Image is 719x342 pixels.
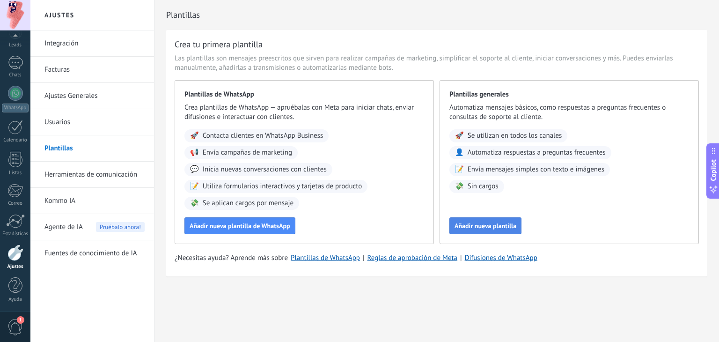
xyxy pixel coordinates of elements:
[291,253,360,262] a: Plantillas de WhatsApp
[455,131,464,141] span: 🚀
[30,240,154,266] li: Fuentes de conocimiento de IA
[468,182,499,191] span: Sin cargos
[455,148,464,157] span: 👤
[2,297,29,303] div: Ayuda
[44,135,145,162] a: Plantillas
[30,83,154,109] li: Ajustes Generales
[190,182,199,191] span: 📝
[44,109,145,135] a: Usuarios
[455,223,516,229] span: Añadir nueva plantilla
[2,264,29,270] div: Ajustes
[30,135,154,162] li: Plantillas
[175,253,288,263] span: ¿Necesitas ayuda? Aprende más sobre
[203,165,327,174] span: Inicia nuevas conversaciones con clientes
[2,201,29,207] div: Correo
[2,42,29,48] div: Leads
[2,170,29,176] div: Listas
[468,131,562,141] span: Se utilizan en todos los canales
[190,165,199,174] span: 💬
[449,90,689,99] span: Plantillas generales
[44,57,145,83] a: Facturas
[44,214,83,240] span: Agente de IA
[166,6,707,24] h2: Plantillas
[44,162,145,188] a: Herramientas de comunicación
[203,182,362,191] span: Utiliza formularios interactivos y tarjetas de producto
[449,103,689,122] span: Automatiza mensajes básicos, como respuestas a preguntas frecuentes o consultas de soporte al cli...
[44,188,145,214] a: Kommo IA
[190,148,199,157] span: 📢
[30,214,154,240] li: Agente de IA
[2,72,29,78] div: Chats
[455,182,464,191] span: 💸
[2,231,29,237] div: Estadísticas
[44,83,145,109] a: Ajustes Generales
[455,165,464,174] span: 📝
[184,90,424,99] span: Plantillas de WhatsApp
[190,199,199,208] span: 💸
[30,30,154,57] li: Integración
[709,160,718,181] span: Copilot
[203,199,293,208] span: Se aplican cargos por mensaje
[175,54,699,73] span: Las plantillas son mensajes preescritos que sirven para realizar campañas de marketing, simplific...
[30,162,154,188] li: Herramientas de comunicación
[2,137,29,143] div: Calendario
[17,316,24,324] span: 1
[465,253,537,262] a: Difusiones de WhatsApp
[30,109,154,135] li: Usuarios
[44,214,145,240] a: Agente de IAPruébalo ahora!
[175,253,699,263] div: | |
[96,222,145,232] span: Pruébalo ahora!
[184,103,424,122] span: Crea plantillas de WhatsApp — apruébalas con Meta para iniciar chats, enviar difusiones e interac...
[468,165,604,174] span: Envía mensajes simples con texto e imágenes
[190,131,199,141] span: 🚀
[367,253,458,262] a: Reglas de aprobación de Meta
[449,217,521,234] button: Añadir nueva plantilla
[184,217,295,234] button: Añadir nueva plantilla de WhatsApp
[175,38,263,50] h3: Crea tu primera plantilla
[44,30,145,57] a: Integración
[30,188,154,214] li: Kommo IA
[30,57,154,83] li: Facturas
[468,148,606,157] span: Automatiza respuestas a preguntas frecuentes
[44,240,145,267] a: Fuentes de conocimiento de IA
[190,223,290,229] span: Añadir nueva plantilla de WhatsApp
[203,148,292,157] span: Envía campañas de marketing
[203,131,323,141] span: Contacta clientes en WhatsApp Business
[2,104,29,112] div: WhatsApp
